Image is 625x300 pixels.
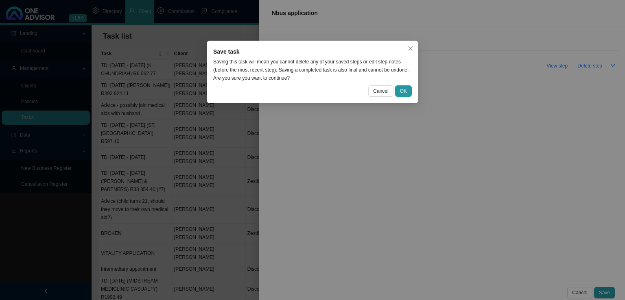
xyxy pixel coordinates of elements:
[400,87,407,95] span: OK
[395,85,412,97] button: OK
[213,58,412,82] div: Saving this task will mean you cannot delete any of your saved steps or edit step notes (before t...
[368,85,393,97] button: Cancel
[405,43,416,54] button: Close
[213,47,412,56] div: Save task
[373,87,388,95] span: Cancel
[408,46,413,51] span: close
